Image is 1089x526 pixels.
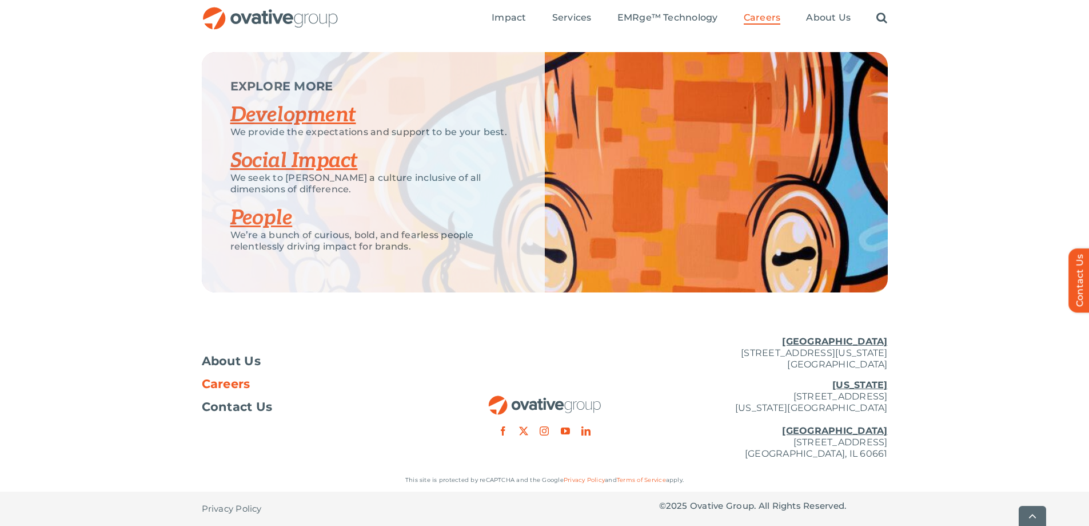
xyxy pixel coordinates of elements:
a: Contact Us [202,401,430,413]
p: [STREET_ADDRESS] [US_STATE][GEOGRAPHIC_DATA] [STREET_ADDRESS] [GEOGRAPHIC_DATA], IL 60661 [659,379,888,460]
u: [GEOGRAPHIC_DATA] [782,425,887,436]
span: About Us [202,355,261,367]
p: This site is protected by reCAPTCHA and the Google and apply. [202,474,888,486]
a: twitter [519,426,528,436]
span: Contact Us [202,401,273,413]
a: Services [552,12,592,25]
a: EMRge™ Technology [617,12,718,25]
a: Social Impact [230,148,358,173]
a: About Us [806,12,851,25]
p: We seek to [PERSON_NAME] a culture inclusive of all dimensions of difference. [230,172,516,195]
a: Development [230,102,356,128]
span: Services [552,12,592,23]
a: About Us [202,355,430,367]
a: OG_Full_horizontal_RGB [202,6,339,17]
a: Impact [492,12,526,25]
p: EXPLORE MORE [230,81,516,92]
nav: Footer - Privacy Policy [202,492,430,526]
a: OG_Full_horizontal_RGB [488,394,602,405]
span: Careers [202,378,250,390]
span: Careers [744,12,781,23]
a: Search [876,12,887,25]
span: 2025 [666,500,688,511]
p: [STREET_ADDRESS][US_STATE] [GEOGRAPHIC_DATA] [659,336,888,370]
p: © Ovative Group. All Rights Reserved. [659,500,888,512]
a: Privacy Policy [202,492,262,526]
u: [GEOGRAPHIC_DATA] [782,336,887,347]
u: [US_STATE] [832,379,887,390]
a: Privacy Policy [564,476,605,484]
a: youtube [561,426,570,436]
a: linkedin [581,426,591,436]
a: Careers [202,378,430,390]
nav: Footer Menu [202,355,430,413]
span: Impact [492,12,526,23]
a: Terms of Service [617,476,666,484]
p: We’re a bunch of curious, bold, and fearless people relentlessly driving impact for brands. [230,230,516,252]
p: We provide the expectations and support to be your best. [230,126,516,138]
a: facebook [498,426,508,436]
span: About Us [806,12,851,23]
a: People [230,205,293,231]
a: Careers [744,12,781,25]
span: Privacy Policy [202,503,262,515]
span: EMRge™ Technology [617,12,718,23]
a: instagram [540,426,549,436]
